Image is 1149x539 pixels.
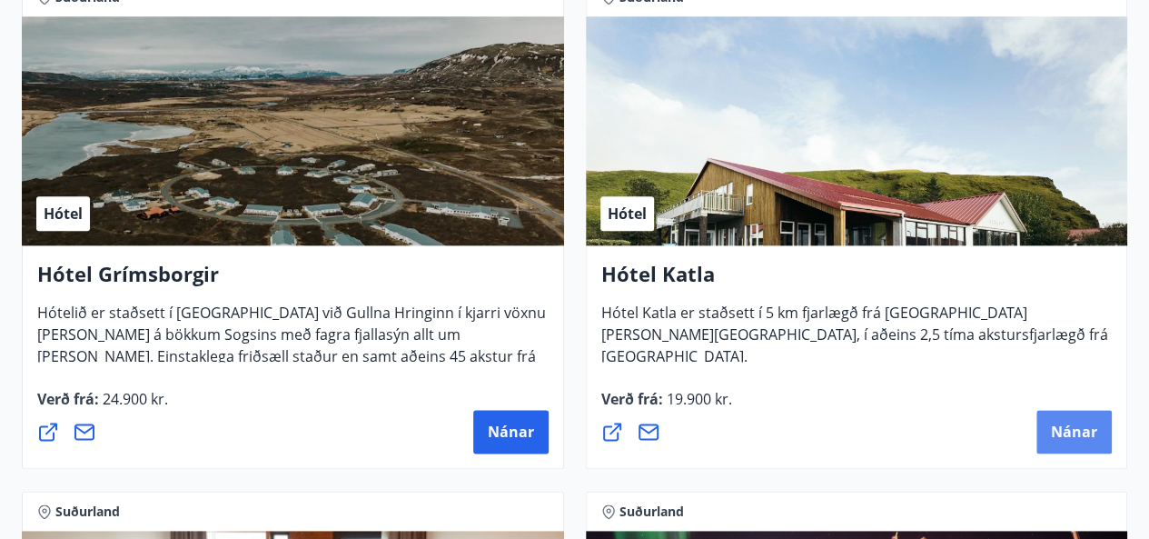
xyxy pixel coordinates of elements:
[55,503,120,521] span: Suðurland
[473,410,549,454] button: Nánar
[37,389,168,424] span: Verð frá :
[663,389,732,409] span: 19.900 kr.
[44,204,83,224] span: Hótel
[601,260,1113,302] h4: Hótel Katla
[608,204,647,224] span: Hótel
[1051,422,1097,442] span: Nánar
[37,303,546,403] span: Hótelið er staðsett í [GEOGRAPHIC_DATA] við Gullna Hringinn í kjarri vöxnu [PERSON_NAME] á bökkum...
[619,503,684,521] span: Suðurland
[37,260,549,302] h4: Hótel Grímsborgir
[601,303,1108,381] span: Hótel Katla er staðsett í 5 km fjarlægð frá [GEOGRAPHIC_DATA][PERSON_NAME][GEOGRAPHIC_DATA], í að...
[99,389,168,409] span: 24.900 kr.
[1036,410,1112,454] button: Nánar
[601,389,732,424] span: Verð frá :
[488,422,534,442] span: Nánar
